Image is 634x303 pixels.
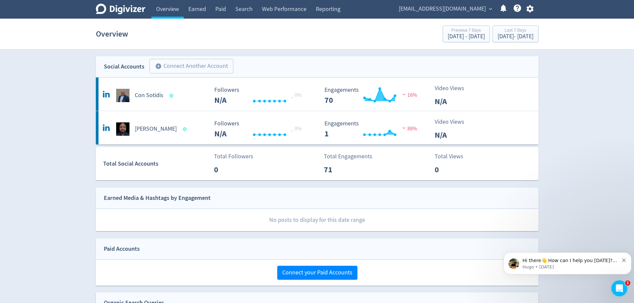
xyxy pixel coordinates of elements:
[625,280,630,286] span: 1
[282,270,352,276] span: Connect your Paid Accounts
[321,87,421,104] svg: Engagements 70
[488,6,494,12] span: expand_more
[324,152,372,161] p: Total Engagements
[435,152,473,161] p: Total Views
[135,125,177,133] h5: [PERSON_NAME]
[611,280,627,296] iframe: Intercom live chat
[116,89,129,102] img: Con Sotidis undefined
[435,117,473,126] p: Video Views
[214,164,252,176] p: 0
[448,34,485,40] div: [DATE] - [DATE]
[401,92,417,98] span: 16%
[96,209,538,231] p: No posts to display for this date range
[435,84,473,93] p: Video Views
[277,266,357,280] button: Connect your Paid Accounts
[443,26,490,42] button: Previous 7 Days[DATE] - [DATE]
[401,125,417,132] span: 88%
[211,87,311,104] svg: Followers ---
[169,94,175,97] span: Data last synced: 15 Aug 2025, 7:02am (AEST)
[448,28,485,34] div: Previous 7 Days
[116,122,129,136] img: Tapiwa Masenda undefined
[401,92,407,97] img: negative-performance.svg
[104,193,211,203] div: Earned Media & Hashtags by Engagement
[96,23,128,45] h1: Overview
[277,269,357,276] a: Connect your Paid Accounts
[96,77,538,111] a: Con Sotidis undefinedCon Sotidis Followers --- _ 0% Followers N/A Engagements 70 Engagements 70 1...
[493,26,538,42] button: Last 7 Days[DATE]- [DATE]
[144,60,233,74] a: Connect Another Account
[104,244,140,254] div: Paid Accounts
[435,164,473,176] p: 0
[155,63,162,70] span: add_circle
[291,92,302,98] span: _ 0%
[214,152,253,161] p: Total Followers
[399,4,486,14] span: [EMAIL_ADDRESS][DOMAIN_NAME]
[396,4,494,14] button: [EMAIL_ADDRESS][DOMAIN_NAME]
[498,34,533,40] div: [DATE] - [DATE]
[435,129,473,141] p: N/A
[103,159,209,169] div: Total Social Accounts
[324,164,362,176] p: 71
[291,125,302,132] span: _ 0%
[211,120,311,138] svg: Followers ---
[135,91,163,99] h5: Con Sotidis
[435,95,473,107] p: N/A
[183,127,188,131] span: Data last synced: 15 Aug 2025, 5:02am (AEST)
[149,59,233,74] button: Connect Another Account
[501,238,634,285] iframe: Intercom notifications message
[498,28,533,34] div: Last 7 Days
[96,111,538,144] a: Tapiwa Masenda undefined[PERSON_NAME] Followers --- _ 0% Followers N/A Engagements 1 Engagements ...
[321,120,421,138] svg: Engagements 1
[401,125,407,130] img: negative-performance.svg
[104,62,144,72] div: Social Accounts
